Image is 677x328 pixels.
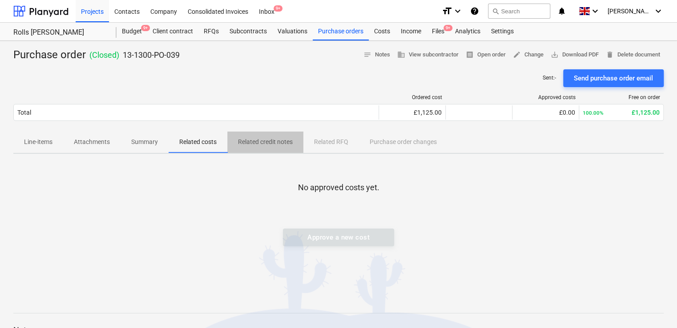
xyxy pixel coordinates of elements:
p: Related costs [179,137,217,147]
button: Download PDF [547,48,602,62]
a: Budget9+ [117,23,147,40]
i: Knowledge base [470,6,479,16]
p: Summary [131,137,158,147]
p: No approved costs yet. [298,182,379,193]
span: Open order [466,50,506,60]
div: £1,125.00 [583,109,660,116]
p: ( Closed ) [89,50,119,60]
div: Ordered cost [383,94,442,100]
p: Line-items [24,137,52,147]
span: 9+ [274,5,282,12]
i: keyboard_arrow_down [452,6,463,16]
p: Related credit notes [238,137,293,147]
span: Download PDF [551,50,599,60]
span: Delete document [606,50,660,60]
button: Notes [360,48,394,62]
i: keyboard_arrow_down [590,6,600,16]
div: Send purchase order email [574,72,653,84]
div: Rolls [PERSON_NAME] [13,28,106,37]
div: Free on order [583,94,660,100]
button: Open order [462,48,509,62]
a: Analytics [450,23,486,40]
span: edit [513,51,521,59]
span: [PERSON_NAME] [608,8,652,15]
span: 9+ [141,25,150,31]
div: Purchase order [13,48,180,62]
i: notifications [557,6,566,16]
a: RFQs [198,23,224,40]
a: Files9+ [427,23,450,40]
div: Approved costs [516,94,576,100]
span: Change [513,50,544,60]
iframe: Chat Widget [633,285,677,328]
div: Budget [117,23,147,40]
a: Costs [369,23,395,40]
button: Search [488,4,550,19]
div: £0.00 [516,109,575,116]
span: receipt [466,51,474,59]
span: View subcontractor [397,50,459,60]
a: Subcontracts [224,23,272,40]
span: delete [606,51,614,59]
a: Income [395,23,427,40]
p: Sent : - [543,74,556,82]
span: 9+ [443,25,452,31]
i: format_size [442,6,452,16]
a: Valuations [272,23,313,40]
span: business [397,51,405,59]
a: Purchase orders [313,23,369,40]
button: Delete document [602,48,664,62]
button: Send purchase order email [563,69,664,87]
span: save_alt [551,51,559,59]
button: View subcontractor [394,48,462,62]
a: Settings [486,23,519,40]
div: Total [17,109,31,116]
i: keyboard_arrow_down [653,6,664,16]
span: Notes [363,50,390,60]
a: Client contract [147,23,198,40]
span: notes [363,51,371,59]
button: Change [509,48,547,62]
div: £1,125.00 [383,109,442,116]
div: Files [427,23,450,40]
small: 100.00% [583,110,604,116]
p: Attachments [74,137,110,147]
span: search [492,8,499,15]
p: 13-1300-PO-039 [123,50,180,60]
